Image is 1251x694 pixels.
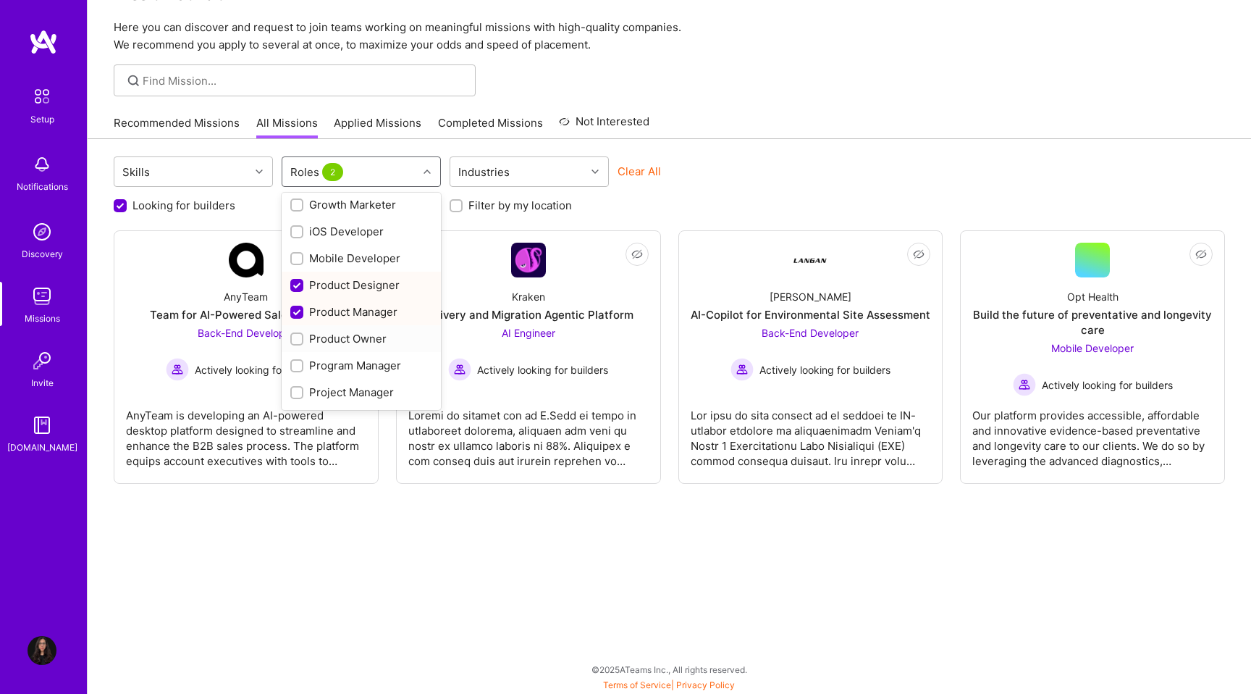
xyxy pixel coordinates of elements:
span: Actively looking for builders [759,362,890,377]
div: Industries [455,162,513,183]
div: Build the future of preventative and longevity care [972,307,1213,338]
div: AI-Copilot for Environmental Site Assessment [691,307,930,322]
div: Discovery [22,246,63,262]
a: Terms of Service [603,680,671,690]
div: Lor ipsu do sita consect ad el seddoei te IN-utlabor etdolore ma aliquaenimadm Veniam'q Nostr 1 E... [691,396,931,469]
span: Actively looking for builders [477,362,608,377]
img: discovery [28,217,56,246]
img: logo [29,29,58,55]
div: Delivery and Migration Agentic Platform [423,307,633,322]
img: Company Logo [511,243,546,277]
span: 2 [322,163,343,181]
div: [PERSON_NAME] [770,289,851,304]
img: Actively looking for builders [166,358,189,381]
img: Company Logo [793,243,827,277]
i: icon EyeClosed [913,248,924,260]
div: Missions [25,311,60,326]
span: Actively looking for builders [1042,377,1173,393]
a: Completed Missions [438,115,543,139]
img: User Avatar [28,636,56,665]
div: © 2025 ATeams Inc., All rights reserved. [87,651,1251,687]
i: icon Chevron [424,168,431,175]
span: Mobile Developer [1051,342,1134,354]
img: Actively looking for builders [448,358,471,381]
img: Company Logo [229,243,264,277]
span: Back-End Developer [198,327,295,339]
img: Actively looking for builders [730,358,754,381]
span: Back-End Developer [762,327,859,339]
div: Project Manager [290,385,432,400]
span: AI Engineer [502,327,555,339]
a: Opt HealthBuild the future of preventative and longevity careMobile Developer Actively looking fo... [972,243,1213,472]
img: Actively looking for builders [1013,373,1036,396]
div: Product Manager [290,304,432,319]
a: Company LogoKrakenDelivery and Migration Agentic PlatformAI Engineer Actively looking for builder... [408,243,649,472]
div: Our platform provides accessible, affordable and innovative evidence-based preventative and longe... [972,396,1213,469]
label: Filter by my location [468,198,572,213]
a: Applied Missions [334,115,421,139]
span: Actively looking for builders [195,362,326,377]
img: bell [28,150,56,179]
div: iOS Developer [290,224,432,239]
div: Product Designer [290,277,432,293]
div: AnyTeam is developing an AI-powered desktop platform designed to streamline and enhance the B2B s... [126,396,366,469]
a: Recommended Missions [114,115,240,139]
button: Clear All [618,164,661,179]
div: Product Owner [290,331,432,346]
a: All Missions [256,115,318,139]
a: Not Interested [559,113,649,139]
div: Invite [31,375,54,390]
div: Kraken [512,289,545,304]
a: Privacy Policy [676,680,735,690]
i: icon Chevron [256,168,263,175]
div: Mobile Developer [290,251,432,266]
img: setup [27,81,57,112]
span: | [603,680,735,690]
i: icon EyeClosed [631,248,643,260]
a: Company LogoAnyTeamTeam for AI-Powered Sales PlatformBack-End Developer Actively looking for buil... [126,243,366,472]
p: Here you can discover and request to join teams working on meaningful missions with high-quality ... [114,19,1225,54]
div: Team for AI-Powered Sales Platform [150,307,342,322]
div: Opt Health [1067,289,1119,304]
div: Growth Marketer [290,197,432,212]
div: Loremi do sitamet con ad E.Sedd ei tempo in utlaboreet dolorema, aliquaen adm veni qu nostr ex ul... [408,396,649,469]
a: Company Logo[PERSON_NAME]AI-Copilot for Environmental Site AssessmentBack-End Developer Actively ... [691,243,931,472]
i: icon EyeClosed [1195,248,1207,260]
div: AnyTeam [224,289,268,304]
i: icon SearchGrey [125,72,142,89]
img: Invite [28,346,56,375]
div: Setup [30,112,54,127]
i: icon Chevron [591,168,599,175]
a: User Avatar [24,636,60,665]
div: Notifications [17,179,68,194]
label: Looking for builders [132,198,235,213]
img: guide book [28,411,56,440]
div: Roles [287,162,350,183]
input: Find Mission... [143,73,465,88]
div: Program Manager [290,358,432,373]
div: [DOMAIN_NAME] [7,440,77,455]
img: teamwork [28,282,56,311]
div: Skills [119,162,153,183]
